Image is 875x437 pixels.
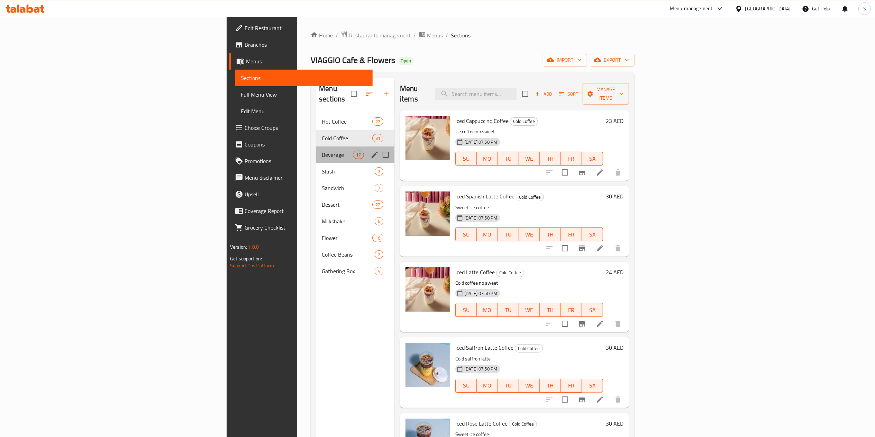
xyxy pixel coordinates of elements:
button: TH [540,303,561,317]
a: Edit menu item [596,168,604,177]
button: SA [582,379,603,393]
a: Full Menu View [235,86,373,103]
span: SU [458,230,474,240]
h6: 30 AED [606,419,623,428]
span: SA [585,230,600,240]
span: SU [458,154,474,164]
h6: 30 AED [606,191,623,201]
span: MO [480,305,495,315]
div: Flower [322,234,372,242]
input: search [435,88,517,100]
div: Cold Coffee [510,117,538,126]
button: import [543,54,587,66]
span: Cold Coffee [496,269,524,277]
span: Version: [230,242,247,251]
button: FR [561,379,582,393]
button: edit [370,150,380,160]
button: FR [561,228,582,241]
div: Flower16 [316,230,394,246]
button: delete [610,240,626,257]
a: Edit Menu [235,103,373,119]
span: 31 [373,135,383,142]
span: MO [480,154,495,164]
span: TU [501,305,516,315]
button: SA [582,303,603,317]
span: Edit Restaurant [245,24,367,32]
span: Menus [427,31,443,39]
div: items [372,200,383,209]
span: Cold Coffee [515,345,543,353]
div: Hot Coffee22 [316,113,394,130]
span: 22 [373,202,383,208]
span: 6 [375,218,383,225]
span: SA [585,381,600,391]
div: items [375,184,383,192]
span: Sort [559,90,578,98]
div: items [375,267,383,275]
a: Coupons [229,136,373,153]
div: items [375,217,383,225]
span: TU [501,381,516,391]
div: Menu-management [670,5,713,13]
button: SU [455,303,477,317]
button: WE [519,303,540,317]
span: Sort items [555,89,583,99]
span: Iced Spanish Latte Coffee [455,191,514,202]
nav: Menu sections [316,110,394,282]
span: Gathering Box [322,267,375,275]
button: Branch-specific-item [574,315,590,332]
span: Sandwich [322,184,375,192]
span: MO [480,381,495,391]
span: export [595,56,629,64]
div: items [372,117,383,126]
span: Beverage [322,151,353,159]
div: items [353,151,364,159]
span: Cold Coffee [322,134,372,142]
span: Cold Coffee [516,193,544,201]
a: Edit menu item [596,320,604,328]
div: Dessert22 [316,196,394,213]
button: Add section [378,86,394,102]
div: Cold Coffee31 [316,130,394,146]
button: SU [455,152,477,166]
a: Menus [419,31,443,40]
div: Coffee Beans [322,250,375,259]
div: Coffee Beans2 [316,246,394,263]
div: Milkshake [322,217,375,225]
span: FR [564,154,579,164]
span: SA [585,154,600,164]
button: WE [519,152,540,166]
h6: 23 AED [606,116,623,126]
div: Hot Coffee [322,117,372,126]
button: Branch-specific-item [574,240,590,257]
button: SU [455,379,477,393]
div: Beverage17edit [316,146,394,163]
span: Get support on: [230,254,262,263]
button: SA [582,228,603,241]
img: Iced Cappuccino Coffee [405,116,450,160]
div: items [375,167,383,176]
h6: 30 AED [606,343,623,353]
span: Sort sections [361,86,378,102]
span: Manage items [588,85,623,102]
button: WE [519,228,540,241]
span: Select to update [558,241,572,256]
span: TH [543,305,558,315]
span: TH [543,381,558,391]
p: Cold coffee no sweet [455,279,603,287]
span: [DATE] 07:50 PM [462,215,500,221]
h2: Menu items [400,83,427,104]
span: Iced Rose Latte Coffee [455,418,508,429]
div: Gathering Box4 [316,263,394,279]
span: TU [501,154,516,164]
span: SU [458,305,474,315]
span: 1.0.0 [248,242,259,251]
span: Sections [241,74,367,82]
span: WE [522,305,537,315]
span: TH [543,154,558,164]
button: Manage items [583,83,629,105]
button: FR [561,152,582,166]
span: 7 [375,185,383,191]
